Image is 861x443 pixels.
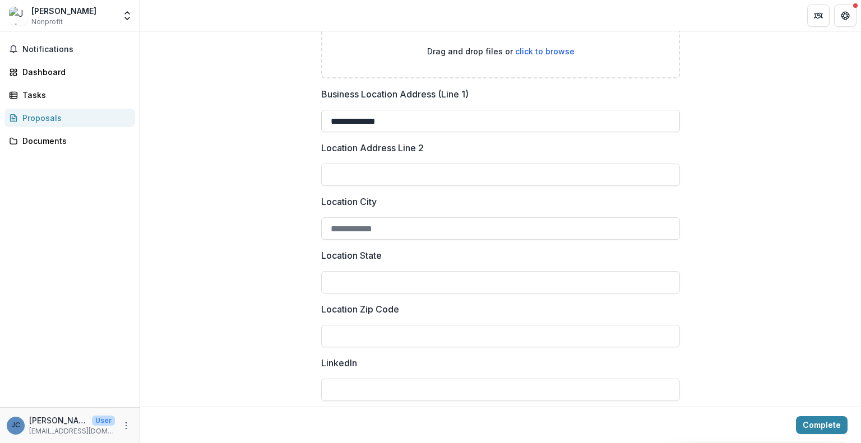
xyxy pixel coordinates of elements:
span: click to browse [515,46,575,56]
a: Proposals [4,109,135,127]
button: Notifications [4,40,135,58]
p: User [92,416,115,426]
div: Documents [22,135,126,147]
div: john cuero [11,422,20,429]
p: [EMAIL_ADDRESS][DOMAIN_NAME] [29,426,115,436]
p: [PERSON_NAME] [29,414,87,426]
p: Business Location Address (Line 1) [321,87,469,101]
p: LinkedIn [321,356,357,370]
span: Notifications [22,45,131,54]
button: Partners [807,4,830,27]
p: Location State [321,249,382,262]
div: Tasks [22,89,126,101]
a: Tasks [4,86,135,104]
div: [PERSON_NAME] [31,5,96,17]
p: Location Zip Code [321,302,399,316]
p: Drag and drop files or [427,45,575,57]
div: Proposals [22,112,126,124]
p: Location City [321,195,377,208]
img: John Cuero [9,7,27,25]
a: Documents [4,132,135,150]
button: More [119,419,133,432]
p: Location Address Line 2 [321,141,424,155]
button: Complete [796,416,848,434]
a: Dashboard [4,63,135,81]
div: Dashboard [22,66,126,78]
button: Get Help [834,4,857,27]
span: Nonprofit [31,17,63,27]
button: Open entity switcher [119,4,135,27]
